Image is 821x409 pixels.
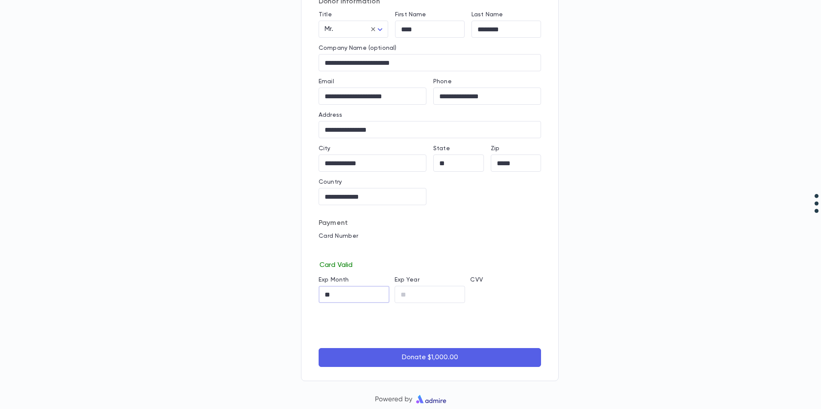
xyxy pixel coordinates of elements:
[319,179,342,185] label: Country
[319,145,331,152] label: City
[470,276,541,283] p: CVV
[319,11,332,18] label: Title
[319,21,388,38] div: Mr.
[395,11,426,18] label: First Name
[319,276,349,283] label: Exp Month
[470,286,541,303] iframe: cvv
[433,145,450,152] label: State
[319,219,541,227] p: Payment
[395,276,420,283] label: Exp Year
[319,112,342,118] label: Address
[319,233,541,239] p: Card Number
[319,259,541,270] p: Card Valid
[319,78,334,85] label: Email
[319,348,541,367] button: Donate $1,000.00
[491,145,499,152] label: Zip
[471,11,503,18] label: Last Name
[325,26,333,33] span: Mr.
[433,78,452,85] label: Phone
[319,45,396,52] label: Company Name (optional)
[319,242,541,259] iframe: card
